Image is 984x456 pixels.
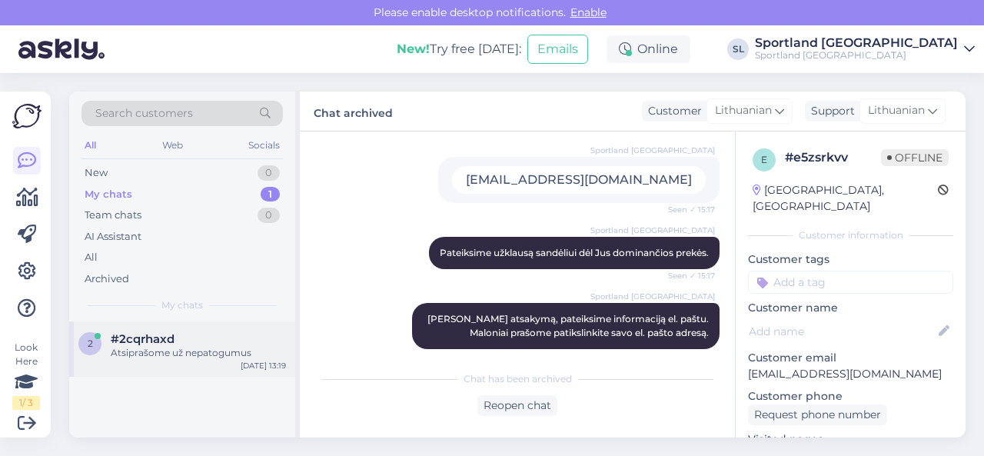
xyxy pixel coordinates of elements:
[111,332,175,346] span: #2cqrhaxd
[755,37,975,62] a: Sportland [GEOGRAPHIC_DATA]Sportland [GEOGRAPHIC_DATA]
[314,101,393,121] label: Chat archived
[85,208,141,223] div: Team chats
[748,366,953,382] p: [EMAIL_ADDRESS][DOMAIN_NAME]
[749,323,936,340] input: Add name
[464,372,572,386] span: Chat has been archived
[241,360,286,371] div: [DATE] 13:19
[755,37,958,49] div: Sportland [GEOGRAPHIC_DATA]
[566,5,611,19] span: Enable
[397,40,521,58] div: Try free [DATE]:
[427,313,711,338] span: [PERSON_NAME] atsakymą, pateiksime informaciją el. paštu. Maloniai prašome patikslinkite savo el....
[590,145,715,156] span: Sportland [GEOGRAPHIC_DATA]
[85,250,98,265] div: All
[657,270,715,281] span: Seen ✓ 15:17
[805,103,855,119] div: Support
[868,102,925,119] span: Lithuanian
[753,182,938,215] div: [GEOGRAPHIC_DATA], [GEOGRAPHIC_DATA]
[748,431,953,448] p: Visited pages
[245,135,283,155] div: Socials
[527,35,588,64] button: Emails
[258,208,280,223] div: 0
[12,396,40,410] div: 1 / 3
[88,338,93,349] span: 2
[881,149,949,166] span: Offline
[261,187,280,202] div: 1
[95,105,193,121] span: Search customers
[748,300,953,316] p: Customer name
[748,251,953,268] p: Customer tags
[81,135,99,155] div: All
[85,229,141,245] div: AI Assistant
[440,247,709,258] span: Pateiksime užklausą sandėliui dėl Jus dominančios prekės.
[642,103,702,119] div: Customer
[590,291,715,302] span: Sportland [GEOGRAPHIC_DATA]
[755,49,958,62] div: Sportland [GEOGRAPHIC_DATA]
[477,395,557,416] div: Reopen chat
[397,42,430,56] b: New!
[258,165,280,181] div: 0
[748,388,953,404] p: Customer phone
[161,298,203,312] span: My chats
[761,154,767,165] span: e
[12,341,40,410] div: Look Here
[590,225,715,236] span: Sportland [GEOGRAPHIC_DATA]
[748,404,887,425] div: Request phone number
[748,350,953,366] p: Customer email
[748,228,953,242] div: Customer information
[85,187,132,202] div: My chats
[452,166,706,194] div: [EMAIL_ADDRESS][DOMAIN_NAME]
[159,135,186,155] div: Web
[111,346,286,360] div: Atsiprašome už nepatogumus
[715,102,772,119] span: Lithuanian
[85,165,108,181] div: New
[85,271,129,287] div: Archived
[12,104,42,128] img: Askly Logo
[748,271,953,294] input: Add a tag
[785,148,881,167] div: # e5zsrkvv
[657,204,715,215] span: Seen ✓ 15:17
[727,38,749,60] div: SL
[607,35,690,63] div: Online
